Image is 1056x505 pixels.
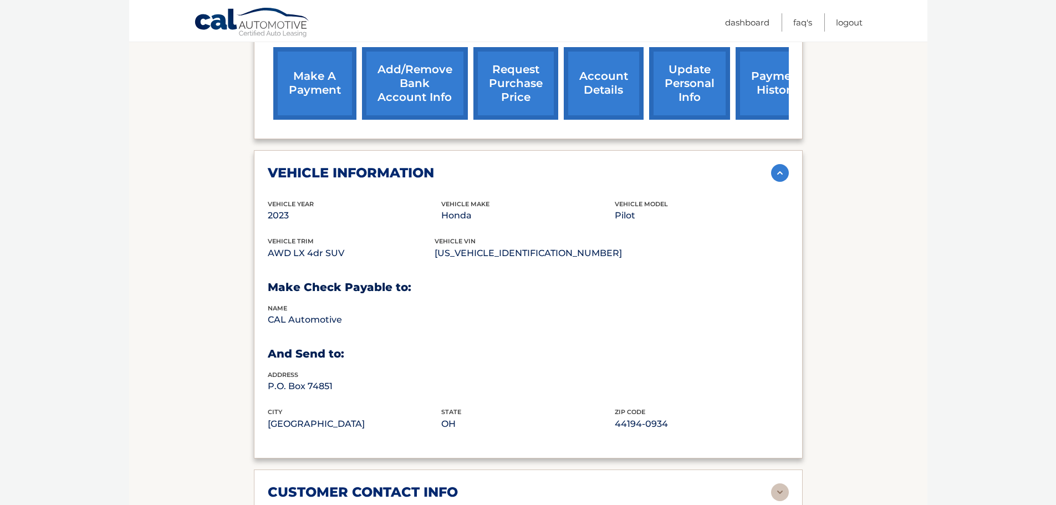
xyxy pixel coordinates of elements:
[268,237,314,245] span: vehicle trim
[649,47,730,120] a: update personal info
[268,280,789,294] h3: Make Check Payable to:
[362,47,468,120] a: Add/Remove bank account info
[771,164,789,182] img: accordion-active.svg
[793,13,812,32] a: FAQ's
[268,304,287,312] span: name
[268,200,314,208] span: vehicle Year
[435,246,622,261] p: [US_VEHICLE_IDENTIFICATION_NUMBER]
[615,416,788,432] p: 44194-0934
[268,371,298,379] span: address
[268,379,441,394] p: P.O. Box 74851
[771,483,789,501] img: accordion-rest.svg
[441,208,615,223] p: Honda
[268,165,434,181] h2: vehicle information
[441,416,615,432] p: OH
[441,408,461,416] span: state
[736,47,819,120] a: payment history
[273,47,356,120] a: make a payment
[615,200,668,208] span: vehicle model
[435,237,476,245] span: vehicle vin
[615,408,645,416] span: zip code
[268,416,441,432] p: [GEOGRAPHIC_DATA]
[725,13,769,32] a: Dashboard
[473,47,558,120] a: request purchase price
[441,200,489,208] span: vehicle make
[268,208,441,223] p: 2023
[615,208,788,223] p: Pilot
[268,312,441,328] p: CAL Automotive
[268,484,458,501] h2: customer contact info
[194,7,310,39] a: Cal Automotive
[268,347,789,361] h3: And Send to:
[268,246,435,261] p: AWD LX 4dr SUV
[268,408,282,416] span: city
[836,13,863,32] a: Logout
[564,47,644,120] a: account details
